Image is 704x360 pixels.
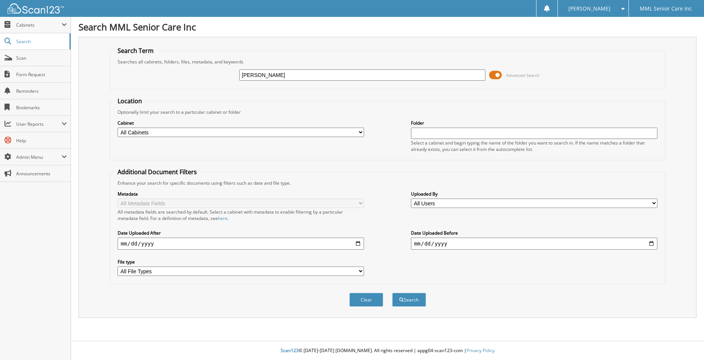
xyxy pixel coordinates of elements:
div: Select a cabinet and begin typing the name of the folder you want to search in. If the name match... [411,140,657,152]
button: Search [392,293,426,307]
div: Optionally limit your search to a particular cabinet or folder [114,109,661,115]
legend: Search Term [114,47,157,55]
span: Reminders [16,88,67,94]
img: scan123-logo-white.svg [8,3,64,14]
div: Searches all cabinets, folders, files, metadata, and keywords [114,59,661,65]
span: Scan123 [281,347,299,354]
label: Folder [411,120,657,126]
label: Cabinet [118,120,364,126]
span: Scan [16,55,67,61]
label: Uploaded By [411,191,657,197]
span: Cabinets [16,22,62,28]
label: Metadata [118,191,364,197]
span: User Reports [16,121,62,127]
span: [PERSON_NAME] [568,6,610,11]
span: Announcements [16,170,67,177]
div: © [DATE]-[DATE] [DOMAIN_NAME]. All rights reserved | appg04-scan123-com | [71,342,704,360]
span: Search [16,38,66,45]
a: here [218,215,228,221]
button: Clear [349,293,383,307]
div: Enhance your search for specific documents using filters such as date and file type. [114,180,661,186]
span: Bookmarks [16,104,67,111]
h1: Search MML Senior Care Inc [79,21,696,33]
span: Advanced Search [506,72,539,78]
span: Form Request [16,71,67,78]
a: Privacy Policy [467,347,495,354]
legend: Location [114,97,146,105]
span: Help [16,137,67,144]
div: All metadata fields are searched by default. Select a cabinet with metadata to enable filtering b... [118,209,364,221]
legend: Additional Document Filters [114,168,201,176]
label: Date Uploaded After [118,230,364,236]
label: File type [118,259,364,265]
input: start [118,238,364,250]
label: Date Uploaded Before [411,230,657,236]
span: Admin Menu [16,154,62,160]
span: MML Senior Care Inc [640,6,692,11]
input: end [411,238,657,250]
